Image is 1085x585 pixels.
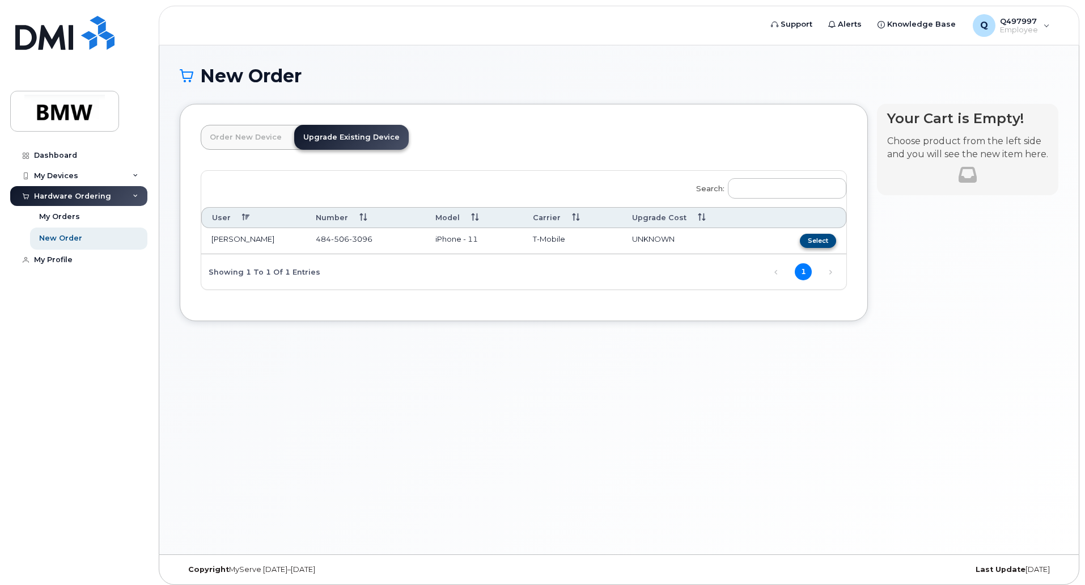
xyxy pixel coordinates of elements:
span: UNKNOWN [632,234,675,243]
span: 506 [331,234,349,243]
a: Previous [768,264,785,281]
input: Search: [728,178,846,199]
a: Order New Device [201,125,291,150]
label: Search: [689,171,846,203]
th: Carrier: activate to sort column ascending [523,207,621,228]
th: Number: activate to sort column ascending [306,207,425,228]
h4: Your Cart is Empty! [887,111,1048,126]
div: [DATE] [765,565,1058,574]
button: Select [800,234,836,248]
span: 3096 [349,234,372,243]
strong: Copyright [188,565,229,574]
h1: New Order [180,66,1058,86]
div: Showing 1 to 1 of 1 entries [201,262,320,281]
th: Upgrade Cost: activate to sort column ascending [622,207,760,228]
td: T-Mobile [523,228,621,254]
div: MyServe [DATE]–[DATE] [180,565,473,574]
td: iPhone - 11 [425,228,523,254]
a: 1 [795,263,812,280]
p: Choose product from the left side and you will see the new item here. [887,135,1048,161]
a: Upgrade Existing Device [294,125,409,150]
a: Next [822,264,839,281]
span: 484 [316,234,372,243]
th: User: activate to sort column descending [201,207,306,228]
td: [PERSON_NAME] [201,228,306,254]
iframe: Messenger Launcher [1036,536,1076,576]
strong: Last Update [976,565,1025,574]
th: Model: activate to sort column ascending [425,207,523,228]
